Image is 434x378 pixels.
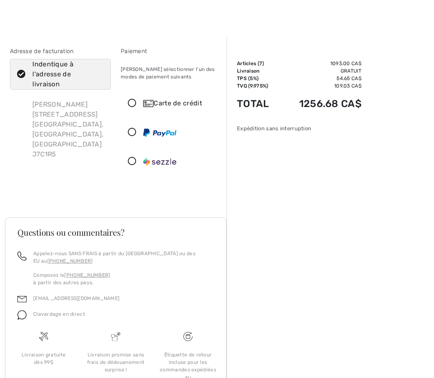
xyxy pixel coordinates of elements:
div: [PERSON_NAME] sélectionner l'un des modes de paiement suivants [121,59,222,87]
div: [PERSON_NAME] [STREET_ADDRESS] [GEOGRAPHIC_DATA], [GEOGRAPHIC_DATA], [GEOGRAPHIC_DATA] J7C1R5 [26,93,111,166]
img: PayPal [143,129,176,137]
p: Appelez-nous SANS FRAIS à partir du [GEOGRAPHIC_DATA] ou des EU au [33,250,214,265]
a: [PHONE_NUMBER] [47,258,93,264]
p: Composez le à partir des autres pays. [33,271,214,286]
td: 54.65 CA$ [279,75,361,82]
img: Livraison gratuite dès 99$ [39,332,48,341]
div: Livraison gratuite dès 99$ [14,351,73,366]
td: 1093.00 CA$ [279,60,361,67]
div: Adresse de facturation [10,47,111,56]
img: Livraison promise sans frais de dédouanement surprise&nbsp;! [111,332,120,341]
img: chat [17,310,27,319]
td: Articles ( ) [237,60,279,67]
div: Expédition sans interruption [237,124,361,132]
span: Clavardage en direct [33,311,85,317]
img: call [17,251,27,261]
img: email [17,295,27,304]
span: 7 [259,61,262,66]
img: Carte de crédit [143,100,154,107]
div: Livraison promise sans frais de dédouanement surprise ! [86,351,145,373]
td: 1256.68 CA$ [279,90,361,118]
img: Sezzle [143,158,176,166]
a: [EMAIL_ADDRESS][DOMAIN_NAME] [33,295,119,301]
div: Paiement [121,47,222,56]
h3: Questions ou commentaires? [17,228,214,237]
td: Gratuit [279,67,361,75]
td: Total [237,90,279,118]
td: TPS (5%) [237,75,279,82]
img: Livraison gratuite dès 99$ [183,332,193,341]
td: TVQ (9.975%) [237,82,279,90]
div: Indentique à l'adresse de livraison [32,59,98,89]
a: [PHONE_NUMBER] [64,272,110,278]
td: 109.03 CA$ [279,82,361,90]
td: Livraison [237,67,279,75]
div: Carte de crédit [143,98,216,108]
